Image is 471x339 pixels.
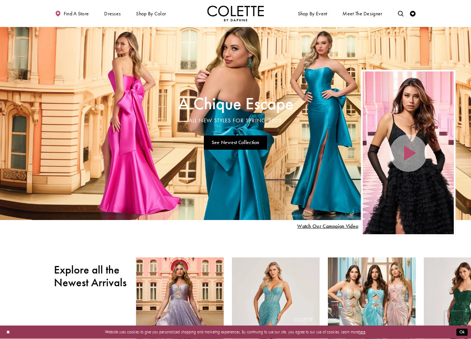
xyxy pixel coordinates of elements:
button: Close Dialog [3,327,13,338]
span: Play Slide #15 Video [297,223,358,229]
span: Meet the designer [342,11,382,16]
span: Shop by color [135,6,167,21]
a: See Newest Collection A Chique Escape All New Styles For Spring 2025 [204,135,267,150]
span: Find a store [64,11,89,16]
h2: Explore all the Newest Arrivals [54,263,128,290]
a: Toggle search [396,6,405,21]
a: Visit Home Page [207,6,264,21]
a: here [359,330,365,335]
img: Colette by Daphne [207,6,264,21]
p: Website uses cookies to give you personalized shopping and marketing experiences. By continuing t... [41,329,430,336]
span: Shop By Event [296,6,329,21]
span: Shop By Event [298,11,327,16]
a: Check Wishlist [409,6,417,21]
a: Meet the designer [341,6,384,21]
span: Dresses [104,11,121,16]
span: Shop by color [136,11,166,16]
span: Dresses [103,6,122,21]
button: Submit Dialog [456,329,468,336]
ul: Slider Links [176,133,295,152]
div: Video Player [363,71,454,234]
a: Find a store [54,6,90,21]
